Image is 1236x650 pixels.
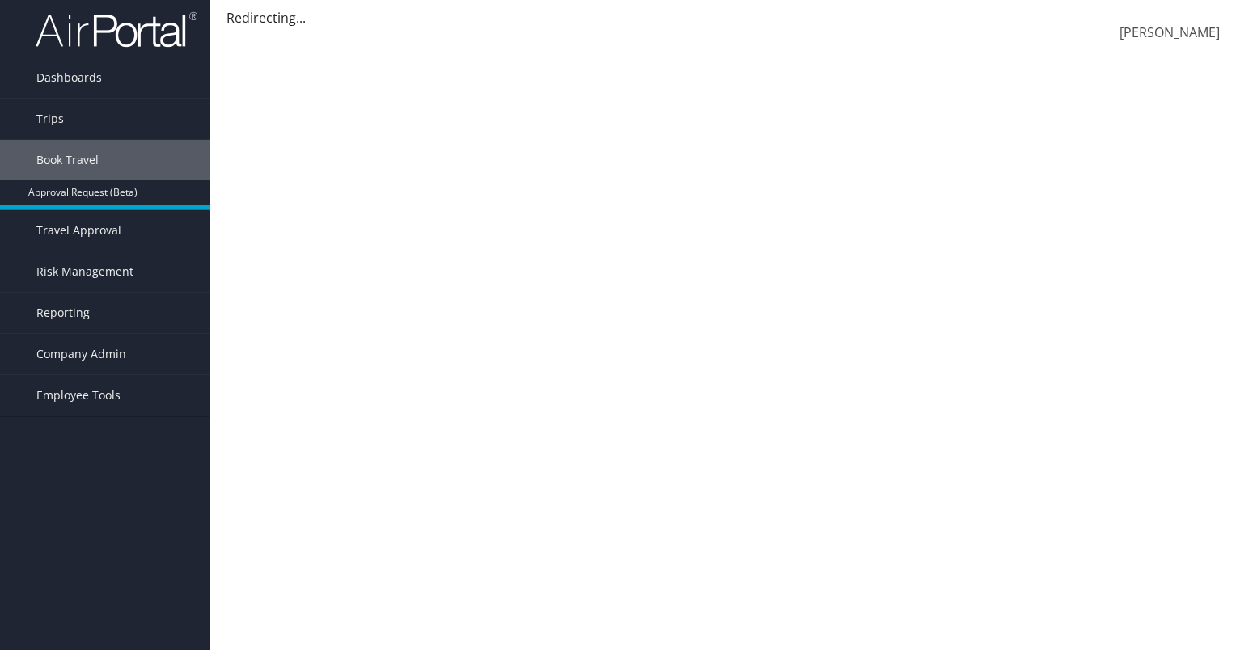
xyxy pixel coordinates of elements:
span: Trips [36,99,64,139]
span: Book Travel [36,140,99,180]
span: Company Admin [36,334,126,374]
span: Employee Tools [36,375,121,416]
img: airportal-logo.png [36,11,197,49]
div: Redirecting... [226,8,1220,27]
span: Dashboards [36,57,102,98]
span: Risk Management [36,251,133,292]
span: Travel Approval [36,210,121,251]
span: [PERSON_NAME] [1120,23,1220,41]
a: [PERSON_NAME] [1120,8,1220,58]
span: Reporting [36,293,90,333]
